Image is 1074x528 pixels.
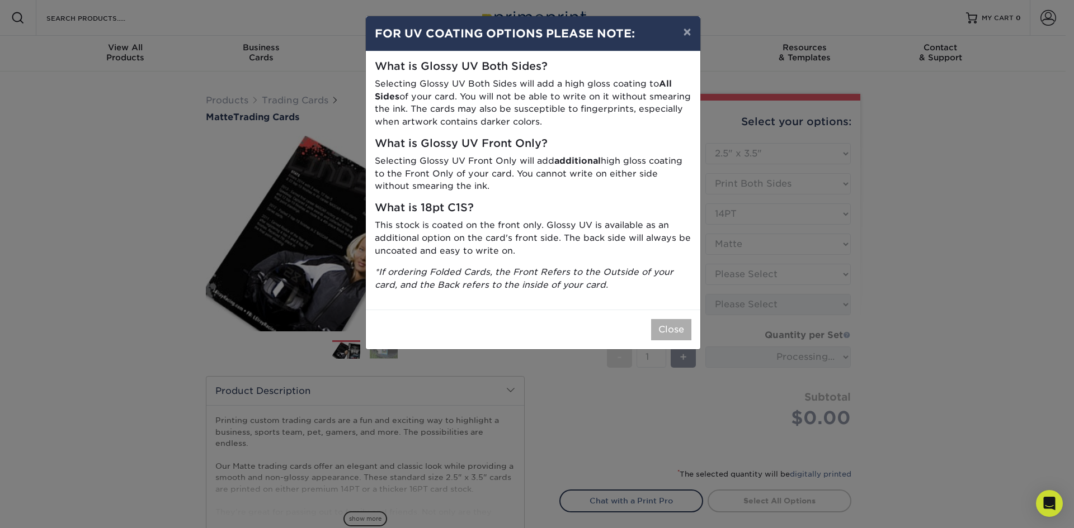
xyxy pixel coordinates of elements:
p: Selecting Glossy UV Front Only will add high gloss coating to the Front Only of your card. You ca... [375,155,691,193]
i: *If ordering Folded Cards, the Front Refers to the Outside of your card, and the Back refers to t... [375,267,673,290]
strong: additional [554,155,601,166]
h5: What is Glossy UV Both Sides? [375,60,691,73]
div: Open Intercom Messenger [1036,490,1063,517]
button: × [674,16,700,47]
p: This stock is coated on the front only. Glossy UV is available as an additional option on the car... [375,219,691,257]
h5: What is 18pt C1S? [375,202,691,215]
h4: FOR UV COATING OPTIONS PLEASE NOTE: [375,25,691,42]
p: Selecting Glossy UV Both Sides will add a high gloss coating to of your card. You will not be abl... [375,78,691,129]
button: Close [651,319,691,340]
h5: What is Glossy UV Front Only? [375,137,691,150]
strong: All Sides [375,78,672,102]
